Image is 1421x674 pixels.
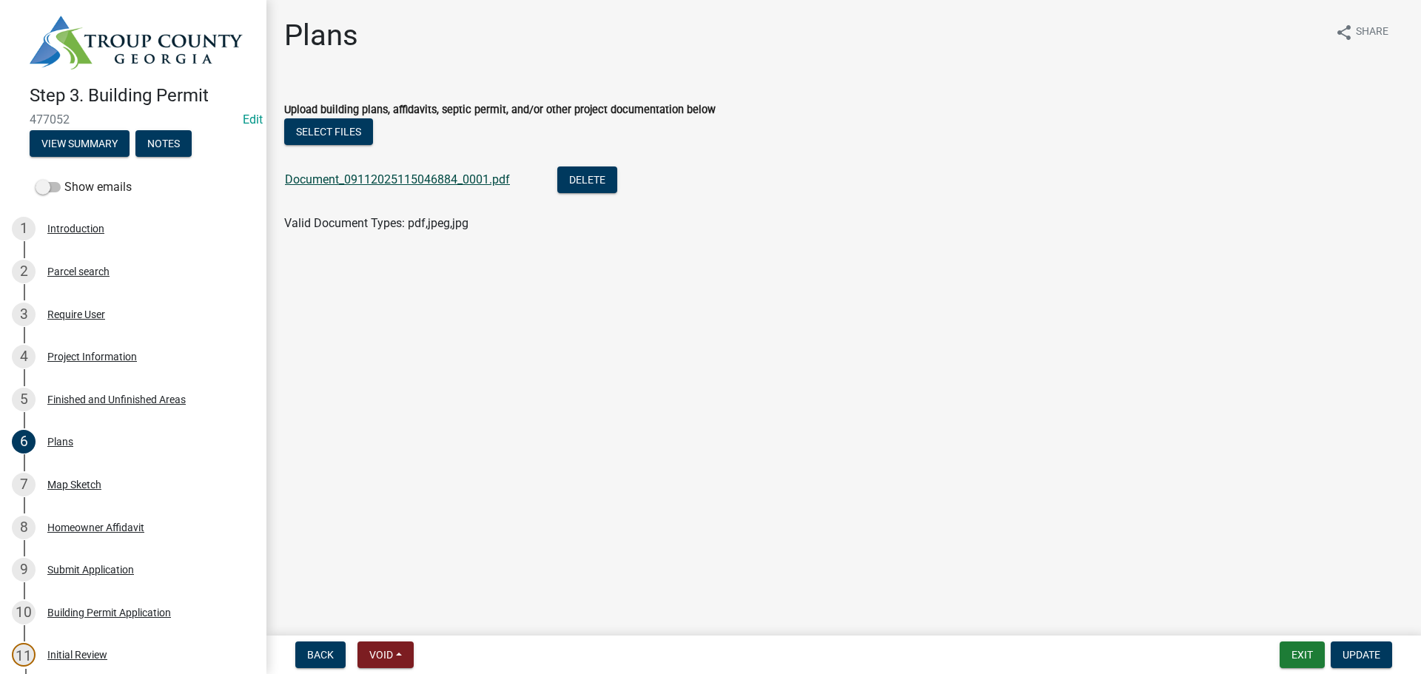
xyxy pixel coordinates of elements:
div: Parcel search [47,266,110,277]
div: 8 [12,516,36,539]
span: Back [307,649,334,661]
div: Map Sketch [47,479,101,490]
wm-modal-confirm: Delete Document [557,174,617,188]
label: Upload building plans, affidavits, septic permit, and/or other project documentation below [284,105,716,115]
div: 1 [12,217,36,240]
i: share [1335,24,1353,41]
wm-modal-confirm: Summary [30,138,130,150]
div: Initial Review [47,650,107,660]
div: Require User [47,309,105,320]
span: Void [369,649,393,661]
div: Homeowner Affidavit [47,522,144,533]
button: Notes [135,130,192,157]
span: 477052 [30,112,237,127]
button: Update [1331,641,1392,668]
a: Edit [243,112,263,127]
span: Update [1343,649,1380,661]
div: 11 [12,643,36,667]
wm-modal-confirm: Notes [135,138,192,150]
div: 5 [12,388,36,411]
div: Finished and Unfinished Areas [47,394,186,405]
div: Submit Application [47,565,134,575]
span: Valid Document Types: pdf,jpeg,jpg [284,216,468,230]
div: Building Permit Application [47,607,171,618]
a: Document_09112025115046884_0001.pdf [285,172,510,186]
button: Delete [557,166,617,193]
h1: Plans [284,18,358,53]
button: Exit [1280,641,1325,668]
button: View Summary [30,130,130,157]
div: 9 [12,558,36,582]
div: 3 [12,303,36,326]
div: 7 [12,473,36,496]
div: 4 [12,345,36,368]
button: Select files [284,118,373,145]
div: 2 [12,260,36,283]
button: shareShare [1323,18,1400,47]
div: Introduction [47,223,104,234]
wm-modal-confirm: Edit Application Number [243,112,263,127]
div: Project Information [47,351,137,362]
button: Back [295,641,346,668]
div: 10 [12,601,36,624]
img: Troup County, Georgia [30,16,243,70]
div: 6 [12,430,36,454]
span: Share [1356,24,1388,41]
div: Plans [47,437,73,447]
h4: Step 3. Building Permit [30,85,255,107]
button: Void [357,641,414,668]
label: Show emails [36,178,132,196]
